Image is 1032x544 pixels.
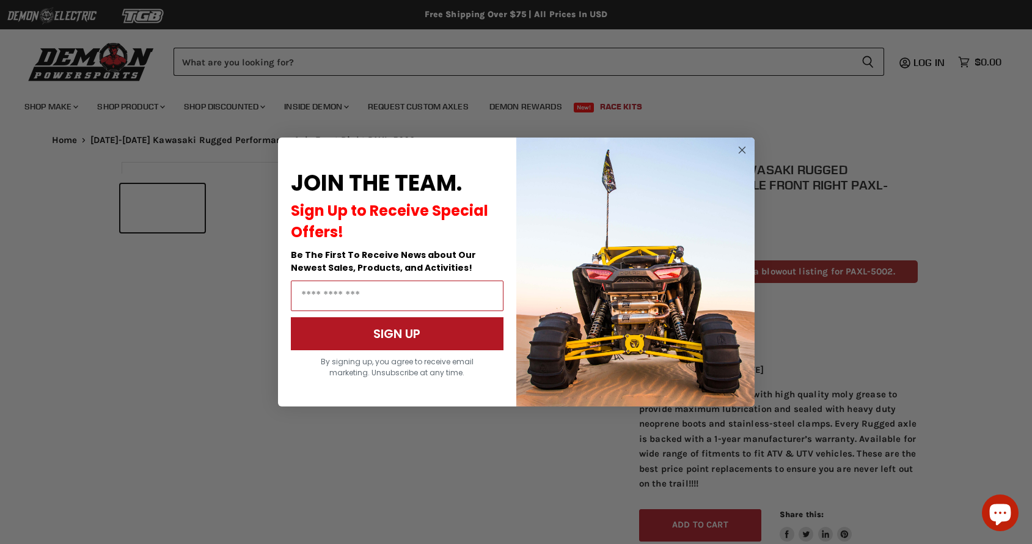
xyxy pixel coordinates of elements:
[978,494,1022,534] inbox-online-store-chat: Shopify online store chat
[516,138,755,406] img: a9095488-b6e7-41ba-879d-588abfab540b.jpeg
[291,249,476,274] span: Be The First To Receive News about Our Newest Sales, Products, and Activities!
[734,142,750,158] button: Close dialog
[321,356,474,378] span: By signing up, you agree to receive email marketing. Unsubscribe at any time.
[291,281,503,311] input: Email Address
[291,200,488,242] span: Sign Up to Receive Special Offers!
[291,317,503,350] button: SIGN UP
[291,167,462,199] span: JOIN THE TEAM.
